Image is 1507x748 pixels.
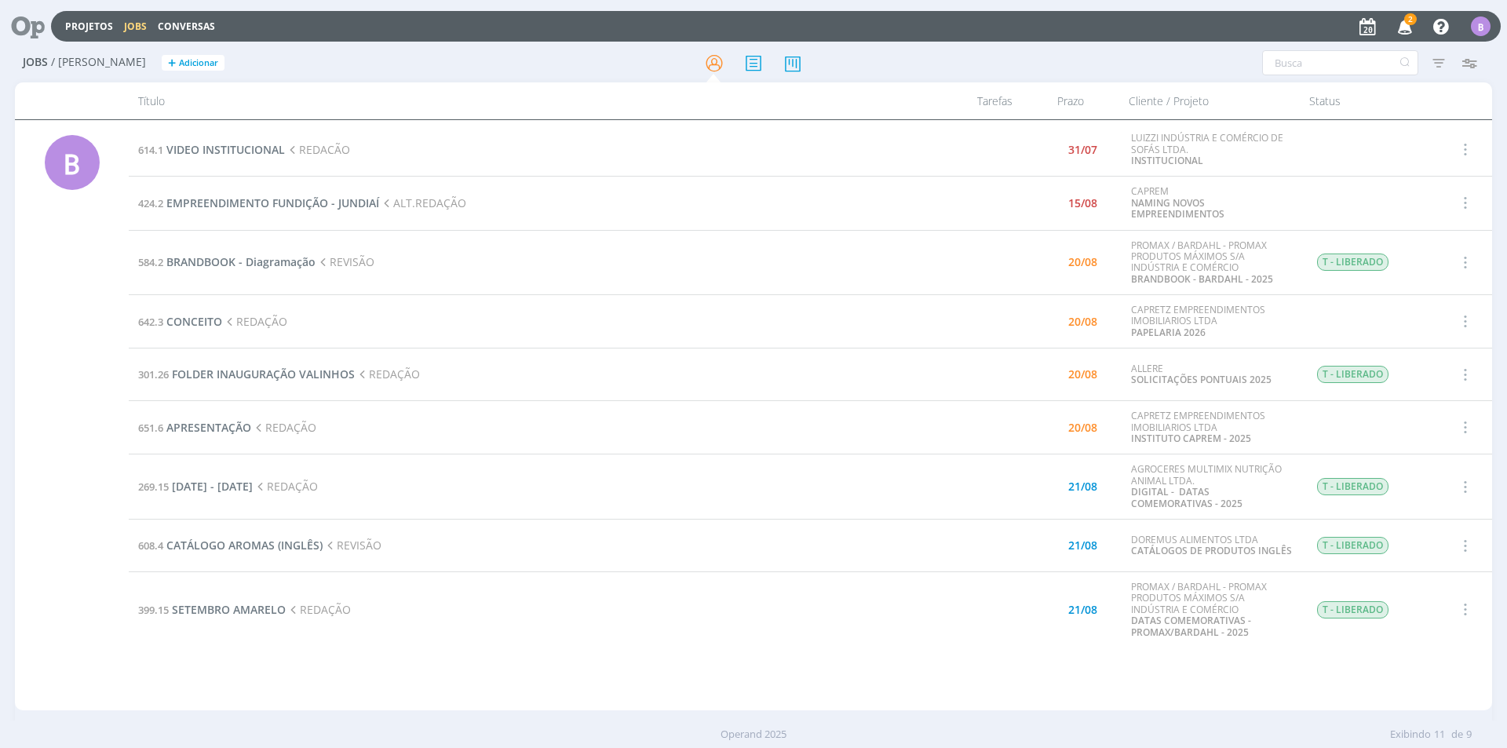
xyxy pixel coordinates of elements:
[168,55,176,71] span: +
[138,367,169,381] span: 301.26
[1262,50,1418,75] input: Busca
[1068,198,1097,209] div: 15/08
[138,479,253,494] a: 269.15[DATE] - [DATE]
[60,20,118,33] button: Projetos
[138,480,169,494] span: 269.15
[166,538,323,553] span: CATÁLOGO AROMAS (INGLÊS)
[162,55,224,71] button: +Adicionar
[138,254,316,269] a: 584.2BRANDBOOK - Diagramação
[253,479,318,494] span: REDAÇÃO
[65,20,113,33] a: Projetos
[1471,16,1491,36] div: B
[1131,272,1273,286] a: BRANDBOOK - BARDAHL - 2025
[1131,464,1293,509] div: AGROCERES MULTIMIX NUTRIÇÃO ANIMAL LTDA.
[1131,485,1242,509] a: DIGITAL - DATAS COMEMORATIVAS - 2025
[172,479,253,494] span: [DATE] - [DATE]
[138,421,163,435] span: 651.6
[316,254,374,269] span: REVISÃO
[138,142,285,157] a: 614.1VIDEO INSTITUCIONAL
[1300,82,1433,119] div: Status
[1131,373,1272,386] a: SOLICITAÇÕES PONTUAIS 2025
[1119,82,1300,119] div: Cliente / Projeto
[23,56,48,69] span: Jobs
[179,58,218,68] span: Adicionar
[286,602,351,617] span: REDAÇÃO
[1434,727,1445,743] span: 11
[1317,254,1388,271] span: T - LIBERADO
[166,254,316,269] span: BRANDBOOK - Diagramação
[129,82,928,119] div: Título
[51,56,146,69] span: / [PERSON_NAME]
[1131,196,1224,221] a: NAMING NOVOS EMPREENDIMENTOS
[1131,410,1293,444] div: CAPRETZ EMPREENDIMENTOS IMOBILIARIOS LTDA
[285,142,350,157] span: REDACÃO
[166,195,379,210] span: EMPREENDIMENTO FUNDIÇÃO - JUNDIAÍ
[1131,326,1206,339] a: PAPELARIA 2026
[138,196,163,210] span: 424.2
[1131,432,1251,445] a: INSTITUTO CAPREM - 2025
[1131,186,1293,220] div: CAPREM
[138,255,163,269] span: 584.2
[1131,544,1292,557] a: CATÁLOGOS DE PRODUTOS INGLÊS
[222,314,287,329] span: REDAÇÃO
[1131,133,1293,166] div: LUIZZI INDÚSTRIA E COMÉRCIO DE SOFÁS LTDA.
[1131,154,1203,167] a: INSTITUCIONAL
[379,195,466,210] span: ALT.REDAÇÃO
[138,603,169,617] span: 399.15
[1317,537,1388,554] span: T - LIBERADO
[138,538,323,553] a: 608.4CATÁLOGO AROMAS (INGLÊS)
[1317,478,1388,495] span: T - LIBERADO
[124,20,147,33] a: Jobs
[1317,601,1388,618] span: T - LIBERADO
[138,143,163,157] span: 614.1
[1068,369,1097,380] div: 20/08
[1022,82,1119,119] div: Prazo
[1388,13,1420,41] button: 2
[119,20,151,33] button: Jobs
[323,538,381,553] span: REVISÃO
[45,135,100,190] div: B
[1390,727,1431,743] span: Exibindo
[1068,257,1097,268] div: 20/08
[1131,240,1293,286] div: PROMAX / BARDAHL - PROMAX PRODUTOS MÁXIMOS S/A INDÚSTRIA E COMÉRCIO
[1131,535,1293,557] div: DOREMUS ALIMENTOS LTDA
[172,367,355,381] span: FOLDER INAUGURAÇÃO VALINHOS
[138,420,251,435] a: 651.6APRESENTAÇÃO
[1068,316,1097,327] div: 20/08
[138,315,163,329] span: 642.3
[153,20,220,33] button: Conversas
[138,314,222,329] a: 642.3CONCEITO
[1068,540,1097,551] div: 21/08
[138,602,286,617] a: 399.15SETEMBRO AMARELO
[158,20,215,33] a: Conversas
[166,314,222,329] span: CONCEITO
[1131,614,1251,638] a: DATAS COMEMORATIVAS - PROMAX/BARDAHL - 2025
[251,420,316,435] span: REDAÇÃO
[1068,481,1097,492] div: 21/08
[1317,366,1388,383] span: T - LIBERADO
[1068,144,1097,155] div: 31/07
[138,538,163,553] span: 608.4
[1451,727,1463,743] span: de
[355,367,420,381] span: REDAÇÃO
[1068,422,1097,433] div: 20/08
[1131,363,1293,386] div: ALLERE
[1131,582,1293,638] div: PROMAX / BARDAHL - PROMAX PRODUTOS MÁXIMOS S/A INDÚSTRIA E COMÉRCIO
[1068,604,1097,615] div: 21/08
[166,420,251,435] span: APRESENTAÇÃO
[1470,13,1491,40] button: B
[1404,13,1417,25] span: 2
[172,602,286,617] span: SETEMBRO AMARELO
[928,82,1022,119] div: Tarefas
[1131,305,1293,338] div: CAPRETZ EMPREENDIMENTOS IMOBILIARIOS LTDA
[138,195,379,210] a: 424.2EMPREENDIMENTO FUNDIÇÃO - JUNDIAÍ
[1466,727,1472,743] span: 9
[138,367,355,381] a: 301.26FOLDER INAUGURAÇÃO VALINHOS
[166,142,285,157] span: VIDEO INSTITUCIONAL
